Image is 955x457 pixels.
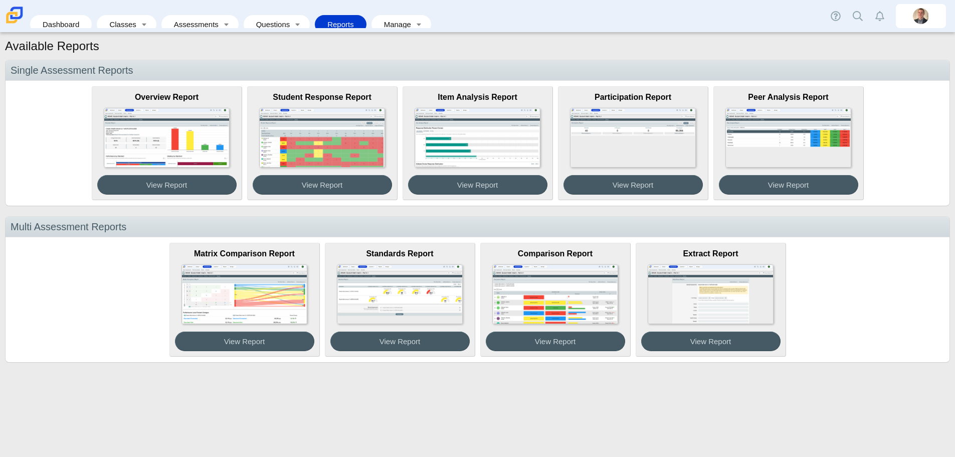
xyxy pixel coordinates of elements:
img: report-item-analysis-v2.png [415,108,540,168]
button: View Report [408,175,547,195]
span: View Report [302,181,342,189]
h1: Available Reports [5,38,99,55]
span: View Report [535,337,576,346]
a: Peer Analysis Report View Report [713,86,864,200]
span: View Report [146,181,187,189]
div: Participation Report [563,92,703,103]
span: View Report [690,337,731,346]
img: report-overview-v2.png [104,108,229,168]
a: Carmen School of Science & Technology [4,19,25,27]
div: Multi Assessment Reports [6,217,949,237]
button: View Report [563,175,703,195]
a: Classes [102,15,137,34]
a: Toggle expanded [291,15,305,34]
a: Dashboard [35,15,87,34]
div: Standards Report [330,248,470,259]
div: Item Analysis Report [408,92,547,103]
div: Student Response Report [253,92,392,103]
a: Student Response Report View Report [247,86,398,200]
img: report-matrix-comparison-v2.png [181,264,307,324]
a: matt.snyder.lDbRVQ [896,4,946,28]
img: report-student-response-v2.png [259,108,385,168]
a: Toggle expanded [137,15,151,34]
a: Overview Report View Report [92,86,242,200]
span: View Report [224,337,265,346]
button: View Report [330,332,470,351]
div: Extract Report [641,248,781,259]
span: View Report [457,181,498,189]
img: report-data-extract-v2.png [648,264,773,324]
button: View Report [486,332,625,351]
button: View Report [641,332,781,351]
div: Matrix Comparison Report [175,248,314,259]
a: Matrix Comparison Report View Report [169,243,320,357]
img: matt.snyder.lDbRVQ [913,8,929,24]
div: Overview Report [97,92,237,103]
button: View Report [97,175,237,195]
a: Manage [376,15,412,34]
a: Questions [249,15,291,34]
img: report-peer-analysis-v2.png [725,108,851,168]
button: View Report [253,175,392,195]
a: Toggle expanded [220,15,234,34]
a: Participation Report View Report [558,86,708,200]
img: report-standards-v2.png [337,264,462,324]
button: View Report [175,332,314,351]
a: Comparison Report View Report [480,243,631,357]
span: View Report [613,181,653,189]
span: View Report [768,181,809,189]
a: Assessments [166,15,220,34]
img: report-comparison-v2.png [492,264,618,324]
a: Reports [320,15,361,34]
a: Standards Report View Report [325,243,475,357]
a: Alerts [869,5,891,27]
img: report-participation-v2.png [570,108,695,168]
div: Peer Analysis Report [719,92,858,103]
div: Comparison Report [486,248,625,259]
a: Toggle expanded [412,15,426,34]
div: Single Assessment Reports [6,60,949,81]
img: Carmen School of Science & Technology [4,5,25,26]
button: View Report [719,175,858,195]
a: Item Analysis Report View Report [403,86,553,200]
span: View Report [379,337,420,346]
a: Extract Report View Report [636,243,786,357]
